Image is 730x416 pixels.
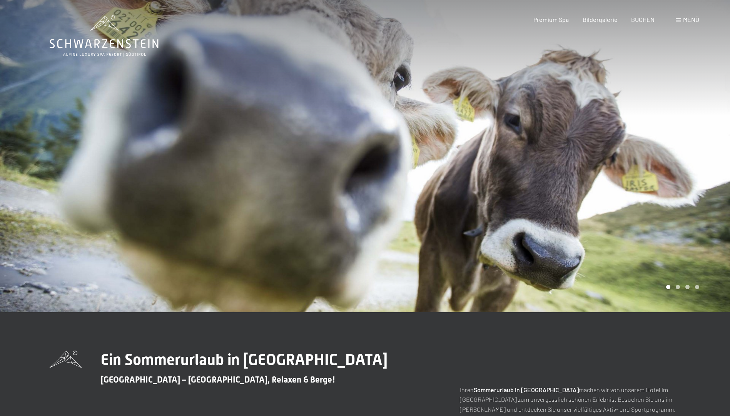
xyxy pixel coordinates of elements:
[101,351,388,369] span: Ein Sommerurlaub in [GEOGRAPHIC_DATA]
[683,16,699,23] span: Menü
[685,285,690,289] div: Carousel Page 3
[666,285,670,289] div: Carousel Page 1 (Current Slide)
[663,285,699,289] div: Carousel Pagination
[533,16,569,23] a: Premium Spa
[631,16,655,23] a: BUCHEN
[474,386,579,393] strong: Sommerurlaub in [GEOGRAPHIC_DATA]
[676,285,680,289] div: Carousel Page 2
[695,285,699,289] div: Carousel Page 4
[101,375,335,384] span: [GEOGRAPHIC_DATA] – [GEOGRAPHIC_DATA], Relaxen & Berge!
[583,16,618,23] a: Bildergalerie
